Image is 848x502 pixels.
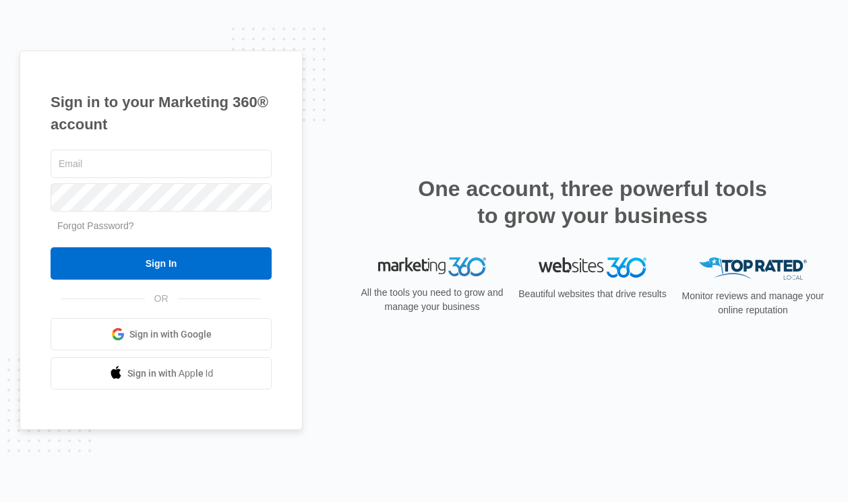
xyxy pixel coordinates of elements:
img: Marketing 360 [378,257,486,276]
p: Beautiful websites that drive results [517,287,668,301]
a: Sign in with Apple Id [51,357,272,389]
a: Forgot Password? [57,220,134,231]
p: All the tools you need to grow and manage your business [357,286,508,314]
img: Top Rated Local [699,257,807,280]
span: OR [145,292,178,306]
span: Sign in with Apple Id [127,367,214,381]
span: Sign in with Google [129,327,212,342]
a: Sign in with Google [51,318,272,350]
img: Websites 360 [539,257,646,277]
p: Monitor reviews and manage your online reputation [677,289,828,317]
h1: Sign in to your Marketing 360® account [51,91,272,135]
h2: One account, three powerful tools to grow your business [414,175,771,229]
input: Sign In [51,247,272,280]
input: Email [51,150,272,178]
